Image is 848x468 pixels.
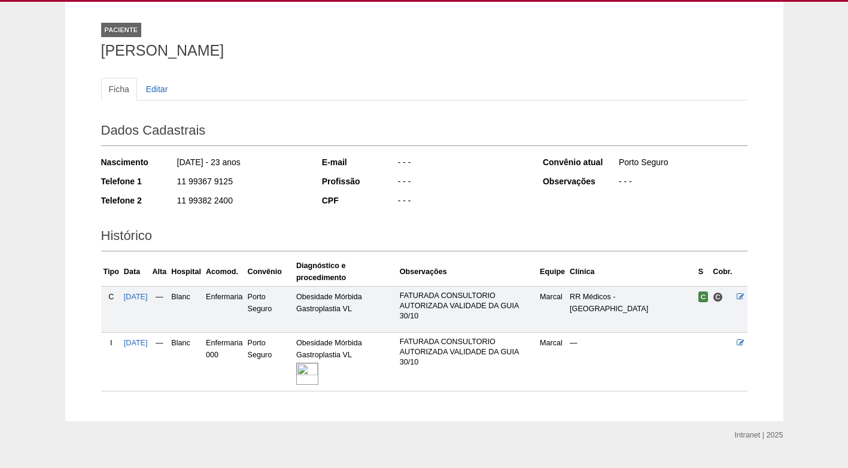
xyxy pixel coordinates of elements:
td: — [150,333,169,391]
a: [DATE] [124,339,148,347]
div: Convênio atual [543,156,618,168]
th: S [696,257,711,287]
div: Intranet | 2025 [735,429,783,441]
div: Telefone 2 [101,195,176,206]
div: 11 99382 2400 [176,195,306,209]
td: Porto Seguro [245,333,294,391]
th: Acomod. [203,257,245,287]
a: [DATE] [124,293,148,301]
td: — [150,286,169,332]
div: E-mail [322,156,397,168]
td: Obesidade Mórbida Gastroplastia VL [294,333,397,391]
div: Nascimento [101,156,176,168]
th: Observações [397,257,537,287]
th: Diagnóstico e procedimento [294,257,397,287]
h2: Histórico [101,224,747,251]
div: - - - [397,156,527,171]
h2: Dados Cadastrais [101,118,747,146]
div: Profissão [322,175,397,187]
th: Alta [150,257,169,287]
a: Editar [138,78,176,101]
div: - - - [397,175,527,190]
span: Consultório [713,292,723,302]
td: Marcal [537,333,567,391]
div: Porto Seguro [618,156,747,171]
td: Enfermaria 000 [203,333,245,391]
th: Hospital [169,257,203,287]
h1: [PERSON_NAME] [101,43,747,58]
p: FATURADA CONSULTORIO AUTORIZADA VALIDADE DA GUIA 30/10 [400,337,535,367]
td: Blanc [169,286,203,332]
th: Convênio [245,257,294,287]
td: Obesidade Mórbida Gastroplastia VL [294,286,397,332]
th: Clínica [567,257,696,287]
td: Blanc [169,333,203,391]
div: Telefone 1 [101,175,176,187]
td: Porto Seguro [245,286,294,332]
td: Enfermaria [203,286,245,332]
th: Data [121,257,150,287]
div: - - - [618,175,747,190]
th: Equipe [537,257,567,287]
th: Tipo [101,257,121,287]
span: Confirmada [698,291,709,302]
th: Cobr. [710,257,734,287]
a: Ficha [101,78,137,101]
p: FATURADA CONSULTORIO AUTORIZADA VALIDADE DA GUIA 30/10 [400,291,535,321]
td: RR Médicos - [GEOGRAPHIC_DATA] [567,286,696,332]
div: - - - [397,195,527,209]
td: Marcal [537,286,567,332]
div: Observações [543,175,618,187]
div: Paciente [101,23,142,37]
td: — [567,333,696,391]
div: 11 99367 9125 [176,175,306,190]
div: C [104,291,119,303]
div: [DATE] - 23 anos [176,156,306,171]
div: I [104,337,119,349]
div: CPF [322,195,397,206]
